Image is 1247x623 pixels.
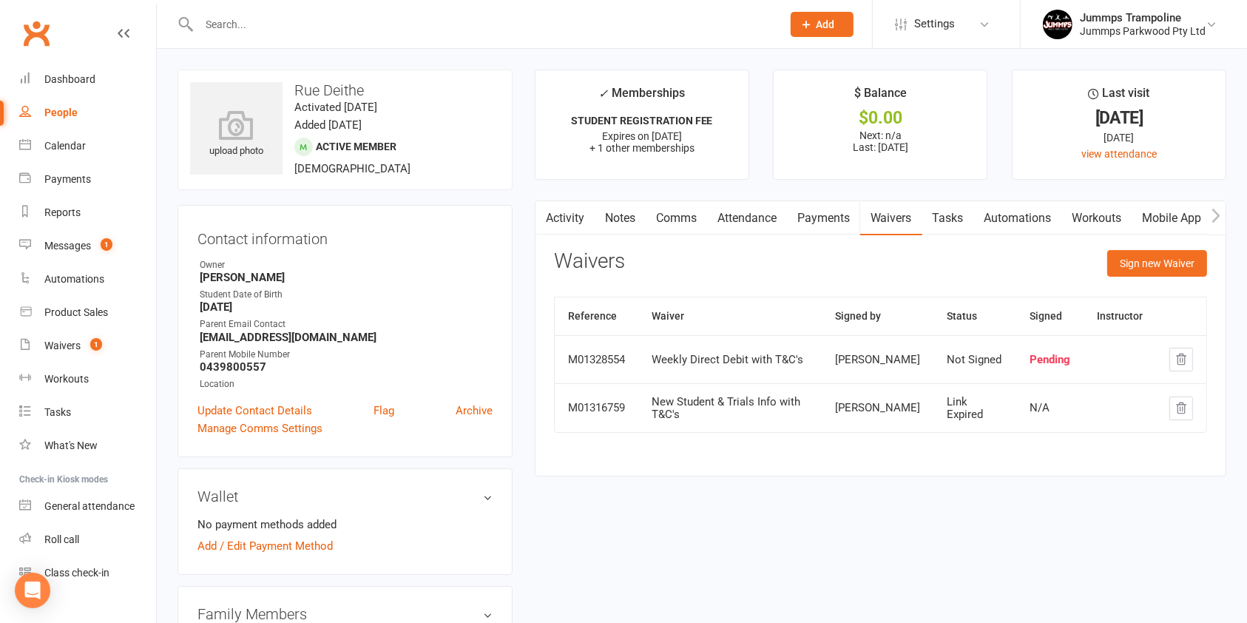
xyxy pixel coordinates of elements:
a: What's New [19,429,156,462]
div: Class check-in [44,567,109,579]
a: Automations [974,201,1062,235]
div: Owner [200,258,493,272]
div: Tasks [44,406,71,418]
a: Update Contact Details [197,402,312,420]
a: Reports [19,196,156,229]
span: Settings [914,7,955,41]
span: Expires on [DATE] [602,130,682,142]
div: Workouts [44,373,89,385]
a: Mobile App [1132,201,1212,235]
div: [PERSON_NAME] [835,402,920,414]
a: Dashboard [19,63,156,96]
div: Reports [44,206,81,218]
div: N/A [1030,402,1070,414]
div: Not Signed [947,354,1003,366]
span: 1 [90,338,102,351]
div: Automations [44,273,104,285]
a: Product Sales [19,296,156,329]
time: Added [DATE] [294,118,362,132]
div: Parent Mobile Number [200,348,493,362]
div: Location [200,377,493,391]
div: Link Expired [947,396,1003,420]
div: Student Date of Birth [200,288,493,302]
a: Tasks [19,396,156,429]
a: Clubworx [18,15,55,52]
div: $0.00 [787,110,973,126]
th: Reference [555,297,638,335]
strong: 0439800557 [200,360,493,374]
th: Instructor [1084,297,1156,335]
a: Calendar [19,129,156,163]
li: No payment methods added [197,516,493,533]
a: Class kiosk mode [19,556,156,590]
a: Notes [595,201,646,235]
strong: [PERSON_NAME] [200,271,493,284]
span: Add [817,18,835,30]
div: [DATE] [1026,129,1212,146]
a: Payments [787,201,860,235]
h3: Contact information [197,225,493,247]
strong: [EMAIL_ADDRESS][DOMAIN_NAME] [200,331,493,344]
a: Roll call [19,523,156,556]
a: Add / Edit Payment Method [197,537,333,555]
h3: Wallet [197,488,493,505]
th: Waiver [638,297,822,335]
div: Jummps Parkwood Pty Ltd [1080,24,1206,38]
th: Signed [1016,297,1084,335]
div: $ Balance [854,84,907,110]
h3: Rue Deithe [190,82,500,98]
a: Messages 1 [19,229,156,263]
a: Tasks [922,201,974,235]
button: Add [791,12,854,37]
a: Workouts [1062,201,1132,235]
a: Workouts [19,363,156,396]
h3: Waivers [554,250,625,273]
input: Search... [195,14,771,35]
a: Archive [456,402,493,420]
div: General attendance [44,500,135,512]
div: Waivers [44,340,81,351]
button: Sign new Waiver [1107,250,1207,277]
a: Automations [19,263,156,296]
div: Calendar [44,140,86,152]
span: 1 [101,238,112,251]
a: People [19,96,156,129]
div: Last visit [1089,84,1150,110]
th: Status [933,297,1016,335]
div: Dashboard [44,73,95,85]
div: Payments [44,173,91,185]
h3: Family Members [197,606,493,622]
div: Weekly Direct Debit with T&C's [652,354,808,366]
div: Memberships [598,84,685,111]
span: + 1 other memberships [589,142,695,154]
a: General attendance kiosk mode [19,490,156,523]
strong: STUDENT REGISTRATION FEE [571,115,713,127]
div: [PERSON_NAME] [835,354,920,366]
a: Flag [374,402,394,420]
a: view attendance [1081,148,1157,160]
div: Roll call [44,533,79,545]
a: Manage Comms Settings [197,420,322,437]
div: M01316759 [568,402,625,414]
div: What's New [44,440,98,451]
span: [DEMOGRAPHIC_DATA] [294,162,410,175]
img: thumb_image1698795904.png [1043,10,1072,39]
div: New Student & Trials Info with T&C's [652,396,808,420]
a: Activity [535,201,595,235]
a: Waivers 1 [19,329,156,363]
div: Messages [44,240,91,252]
i: ✓ [598,87,608,101]
div: M01328554 [568,354,625,366]
div: Parent Email Contact [200,317,493,331]
div: Jummps Trampoline [1080,11,1206,24]
time: Activated [DATE] [294,101,377,114]
div: Open Intercom Messenger [15,573,50,608]
strong: [DATE] [200,300,493,314]
a: Attendance [707,201,787,235]
div: People [44,107,78,118]
a: Waivers [860,201,922,235]
div: Product Sales [44,306,108,318]
div: upload photo [190,110,283,159]
th: Signed by [822,297,933,335]
p: Next: n/a Last: [DATE] [787,129,973,153]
